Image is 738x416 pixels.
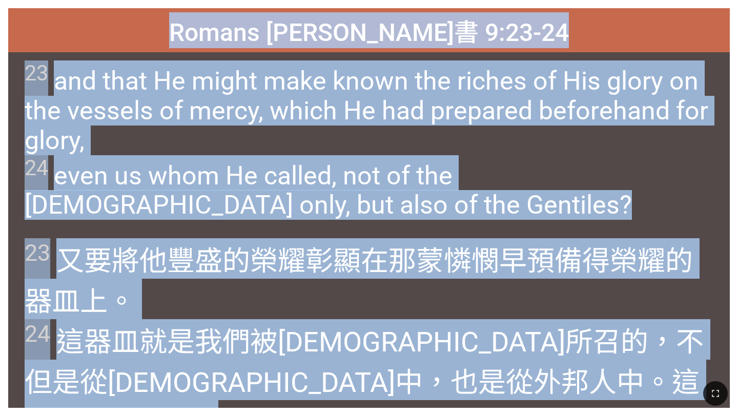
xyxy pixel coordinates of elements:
span: and that He might make known the riches of His glory on the vessels of mercy, which He had prepar... [25,60,713,220]
sup: 24 [25,155,48,180]
span: Romans [PERSON_NAME]書 9:23-24 [169,12,569,48]
sup: 24 [25,320,50,347]
sup: 23 [25,239,50,266]
sup: 23 [25,60,48,86]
